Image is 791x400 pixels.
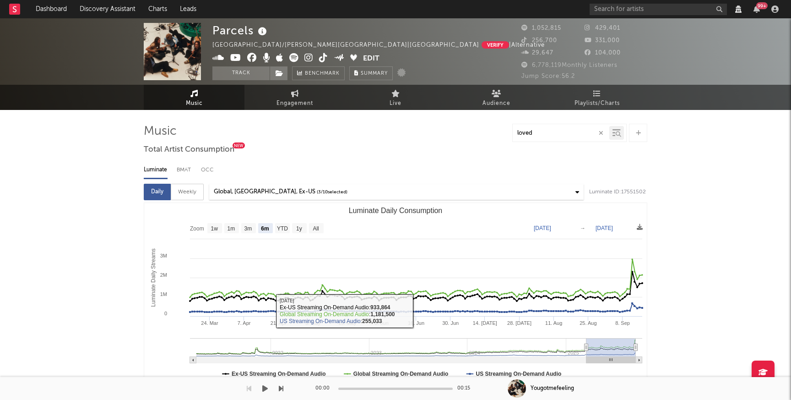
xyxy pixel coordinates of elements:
text: 16. Jun [408,320,424,326]
div: 00:15 [457,383,476,394]
span: Jump Score: 56.2 [521,73,575,79]
text: 19. May [338,320,357,326]
span: ( 3 / 10 selected) [317,186,347,197]
div: Luminate [144,162,168,178]
text: 30. Jun [442,320,459,326]
button: Summary [349,66,393,80]
text: 2. Jun [375,320,389,326]
text: [DATE] [534,225,551,231]
span: 1,052,815 [521,25,561,31]
text: Luminate Daily Streams [150,248,157,307]
span: Playlists/Charts [574,98,620,109]
text: 7. Apr [238,320,251,326]
div: Luminate ID: 17551502 [589,186,647,197]
button: Edit [363,53,379,65]
span: Live [390,98,401,109]
span: Engagement [276,98,313,109]
text: 8. Sep [615,320,630,326]
span: 104,000 [585,50,621,56]
text: US Streaming On-Demand Audio [476,371,561,377]
input: Search by song name or URL [513,130,609,137]
div: 99 + [756,2,768,9]
span: Summary [361,71,388,76]
text: 24. Mar [201,320,218,326]
text: All [313,225,319,232]
svg: Luminate Daily Consumption [144,203,647,386]
span: Benchmark [305,68,340,79]
span: 6,778,119 Monthly Listeners [521,62,618,68]
div: New [233,142,245,148]
text: 28. [DATE] [507,320,531,326]
div: OCC [201,162,213,178]
span: Audience [482,98,510,109]
text: 14. [DATE] [473,320,497,326]
text: 0 [164,311,167,316]
text: 1m [228,225,235,232]
text: 3M [160,253,167,258]
text: Luminate Daily Consumption [349,207,443,214]
text: 3m [244,225,252,232]
div: Daily [144,184,171,200]
span: Music [186,98,203,109]
text: 21. Apr [271,320,287,326]
span: 29,647 [521,50,553,56]
span: Total Artist Consumption [144,144,234,155]
text: 6m [261,225,269,232]
a: Audience [446,85,547,110]
div: Yougotmefeeling [531,384,574,393]
text: → [580,225,585,231]
div: BMAT [177,162,192,178]
span: 256,700 [521,38,557,44]
text: Zoom [190,225,204,232]
text: 1y [296,225,302,232]
div: Global, [GEOGRAPHIC_DATA], Ex-US [214,186,315,197]
a: Playlists/Charts [547,85,647,110]
text: YTD [277,225,288,232]
text: 25. Aug [580,320,596,326]
button: Track [212,66,270,80]
text: 5. May [305,320,321,326]
a: Benchmark [292,66,345,80]
text: Global Streaming On-Demand Audio [353,371,449,377]
text: 2M [160,272,167,278]
a: Live [345,85,446,110]
div: Weekly [171,184,204,200]
a: Engagement [244,85,345,110]
div: [GEOGRAPHIC_DATA]/[PERSON_NAME][GEOGRAPHIC_DATA] | [GEOGRAPHIC_DATA] | Alternative [212,40,566,51]
button: 99+ [753,5,760,13]
a: Music [144,85,244,110]
text: 1w [211,225,218,232]
span: 429,401 [585,25,620,31]
text: 11. Aug [545,320,562,326]
span: 331,000 [585,38,620,44]
div: 00:00 [315,383,334,394]
button: Verify [482,41,509,49]
input: Search for artists [590,4,727,15]
text: [DATE] [596,225,613,231]
text: Ex-US Streaming On-Demand Audio [232,371,326,377]
text: 1M [160,291,167,297]
div: Parcels [212,23,269,38]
